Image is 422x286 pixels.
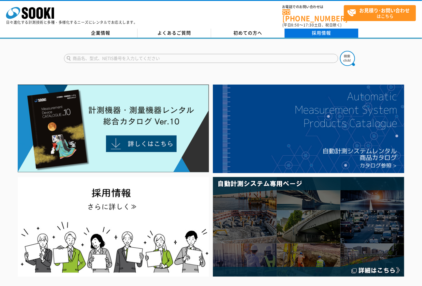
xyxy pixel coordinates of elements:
[233,30,262,36] span: 初めての方へ
[18,177,209,277] img: SOOKI recruit
[303,22,314,28] span: 17:30
[344,5,416,21] a: お見積り･お問い合わせはこちら
[211,29,285,38] a: 初めての方へ
[213,177,404,277] img: 自動計測システム専用ページ
[340,51,355,66] img: btn_search.png
[282,5,344,9] span: お電話でのお問い合わせは
[64,29,138,38] a: 企業情報
[360,7,410,14] strong: お見積り･お問い合わせ
[18,85,209,173] img: Catalog Ver10
[138,29,211,38] a: よくあるご質問
[213,85,404,173] img: 自動計測システムカタログ
[291,22,300,28] span: 8:50
[64,54,338,63] input: 商品名、型式、NETIS番号を入力してください
[282,22,342,28] span: (平日 ～ 土日、祝日除く)
[285,29,358,38] a: 採用情報
[6,20,138,24] p: 日々進化する計測技術と多種・多様化するニーズにレンタルでお応えします。
[347,5,416,20] span: はこちら
[282,9,344,22] a: [PHONE_NUMBER]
